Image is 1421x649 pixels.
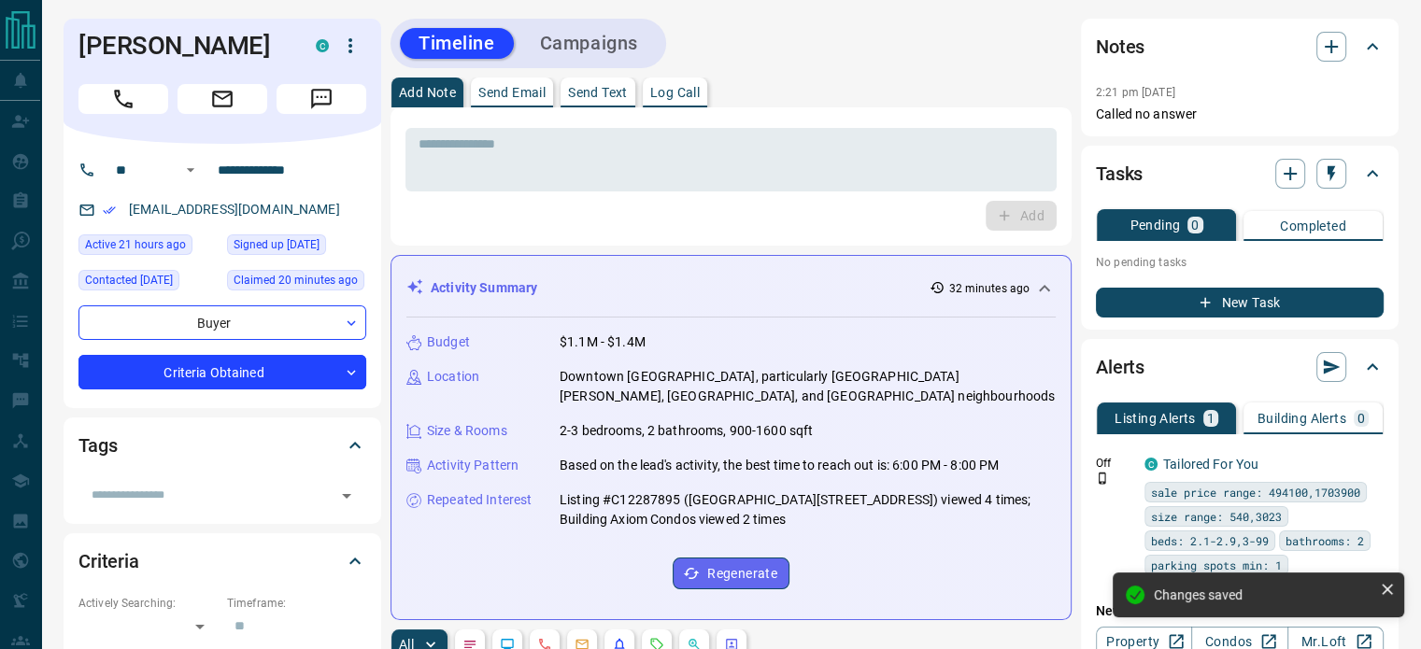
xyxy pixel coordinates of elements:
div: condos.ca [316,39,329,52]
p: $1.1M - $1.4M [560,332,646,352]
div: Tue Oct 14 2025 [227,270,366,296]
span: Signed up [DATE] [234,235,320,254]
p: Activity Pattern [427,456,519,475]
p: Building Alerts [1258,412,1346,425]
svg: Push Notification Only [1096,472,1109,485]
p: Called no answer [1096,105,1384,124]
p: Off [1096,455,1133,472]
p: Location [427,367,479,387]
p: 2-3 bedrooms, 2 bathrooms, 900-1600 sqft [560,421,813,441]
h1: [PERSON_NAME] [78,31,288,61]
div: Criteria [78,539,366,584]
p: Budget [427,332,470,352]
button: New Task [1096,288,1384,317]
button: Timeline [400,28,514,59]
span: bathrooms: 2 [1286,531,1364,550]
span: Email [178,84,267,114]
p: 32 minutes ago [948,280,1030,297]
span: Claimed 20 minutes ago [234,271,358,289]
p: Pending [1130,219,1180,232]
p: Size & Rooms [427,421,507,441]
div: Mon Oct 13 2025 [78,234,218,261]
div: Tasks [1096,151,1384,196]
p: Add Note [399,86,456,99]
p: Listing #C12287895 ([GEOGRAPHIC_DATA][STREET_ADDRESS]) viewed 4 times; Building Axiom Condos view... [560,490,1056,529]
h2: Tasks [1096,159,1143,189]
p: Log Call [650,86,700,99]
p: Downtown [GEOGRAPHIC_DATA], particularly [GEOGRAPHIC_DATA][PERSON_NAME], [GEOGRAPHIC_DATA], and [... [560,367,1056,406]
span: Contacted [DATE] [85,271,173,289]
span: parking spots min: 1 [1151,556,1282,574]
span: Call [78,84,168,114]
p: 1 [1207,412,1215,425]
p: Listing Alerts [1115,412,1196,425]
p: 0 [1357,412,1365,425]
span: sale price range: 494100,1703900 [1151,483,1360,501]
h2: Criteria [78,546,139,576]
svg: Email Verified [103,204,116,217]
p: Timeframe: [227,595,366,612]
div: Buyer [78,305,366,340]
a: [EMAIL_ADDRESS][DOMAIN_NAME] [129,202,340,217]
p: No pending tasks [1096,248,1384,276]
span: size range: 540,3023 [1151,507,1282,526]
p: Repeated Interest [427,490,532,510]
p: 2:21 pm [DATE] [1096,86,1175,99]
h2: Alerts [1096,352,1144,382]
span: Message [277,84,366,114]
p: 0 [1191,219,1199,232]
button: Campaigns [521,28,657,59]
h2: Notes [1096,32,1144,62]
p: New Alert: [1096,601,1384,621]
p: Activity Summary [431,278,537,298]
div: Activity Summary32 minutes ago [406,271,1056,305]
span: Active 21 hours ago [85,235,186,254]
div: Alerts [1096,345,1384,389]
p: Actively Searching: [78,595,218,612]
p: Based on the lead's activity, the best time to reach out is: 6:00 PM - 8:00 PM [560,456,999,475]
div: Criteria Obtained [78,355,366,389]
button: Open [334,483,360,509]
a: Tailored For You [1163,457,1258,472]
div: Fri Apr 22 2022 [227,234,366,261]
div: Wed May 25 2022 [78,270,218,296]
div: Changes saved [1154,587,1372,602]
h2: Tags [78,430,117,460]
div: condos.ca [1144,458,1158,471]
div: Notes [1096,24,1384,69]
p: Send Text [568,86,628,99]
button: Open [179,159,202,181]
p: Send Email [478,86,546,99]
button: Regenerate [673,557,789,589]
p: Completed [1280,219,1346,233]
span: beds: 2.1-2.9,3-99 [1151,531,1269,550]
div: Tags [78,423,366,468]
